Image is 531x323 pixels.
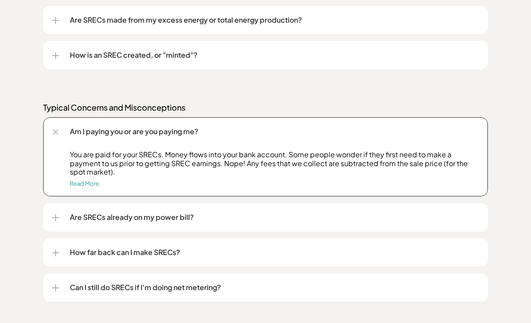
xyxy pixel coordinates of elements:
p: Are SRECs made from my excess energy or total energy production? [70,15,479,25]
p: You are paid for your SRECs. Money flows into your bank account. Some people wonder if they first... [70,150,479,176]
p: Are SRECs already on my power bill? [70,212,479,223]
p: Typical Concerns and Misconceptions [43,102,488,113]
p: Can I still do SRECs if I'm doing net metering? [70,282,479,293]
p: Am I paying you or are you paying me? [70,126,479,137]
a: Read More [70,180,99,187]
p: How far back can I make SRECs? [70,247,479,258]
p: How is an SREC created, or "minted"? [70,50,479,60]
